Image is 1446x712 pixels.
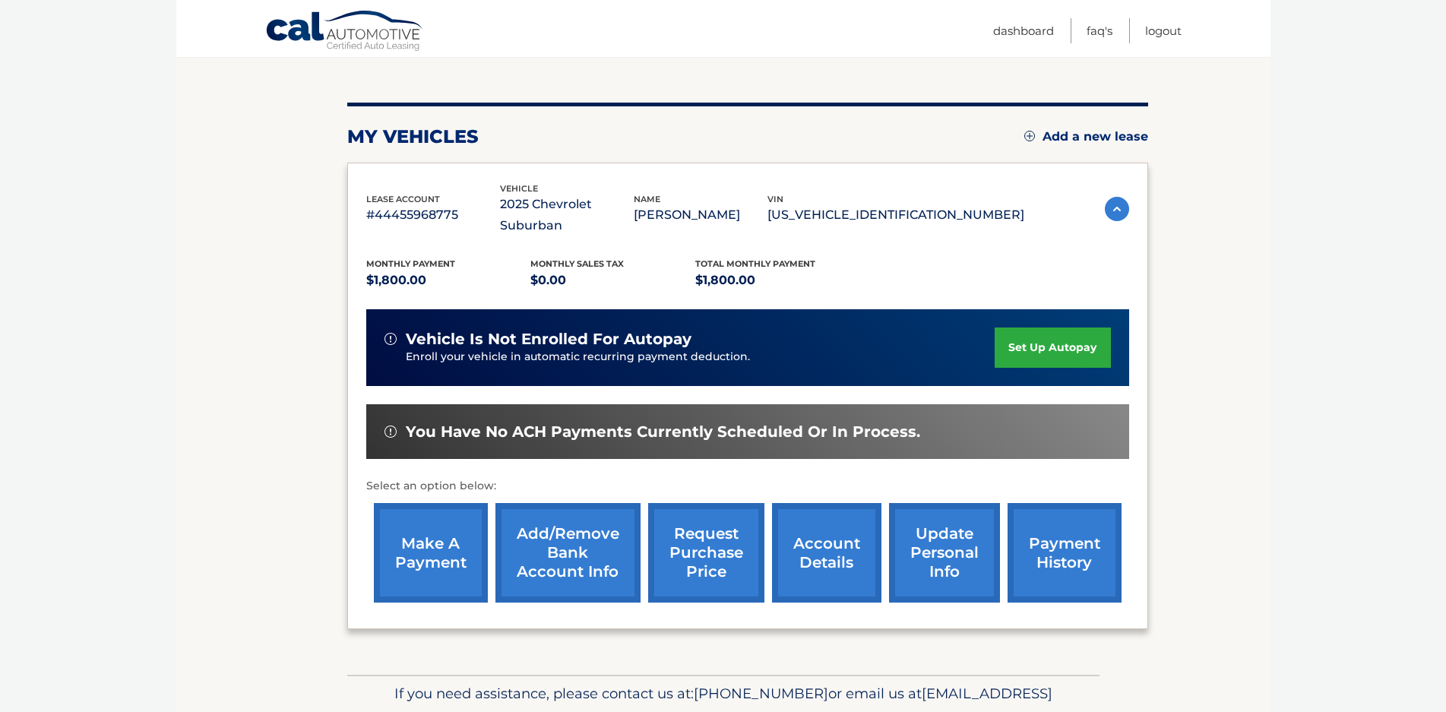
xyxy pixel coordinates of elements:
[695,270,860,291] p: $1,800.00
[384,426,397,438] img: alert-white.svg
[366,270,531,291] p: $1,800.00
[347,125,479,148] h2: my vehicles
[1105,197,1129,221] img: accordion-active.svg
[648,503,764,603] a: request purchase price
[530,270,695,291] p: $0.00
[634,194,660,204] span: name
[500,194,634,236] p: 2025 Chevrolet Suburban
[1024,129,1148,144] a: Add a new lease
[495,503,641,603] a: Add/Remove bank account info
[995,328,1110,368] a: set up autopay
[1145,18,1182,43] a: Logout
[384,333,397,345] img: alert-white.svg
[406,349,995,365] p: Enroll your vehicle in automatic recurring payment deduction.
[366,477,1129,495] p: Select an option below:
[695,258,815,269] span: Total Monthly Payment
[1087,18,1112,43] a: FAQ's
[634,204,767,226] p: [PERSON_NAME]
[366,204,500,226] p: #44455968775
[500,183,538,194] span: vehicle
[406,330,691,349] span: vehicle is not enrolled for autopay
[530,258,624,269] span: Monthly sales Tax
[265,10,425,54] a: Cal Automotive
[694,685,828,702] span: [PHONE_NUMBER]
[366,194,440,204] span: lease account
[993,18,1054,43] a: Dashboard
[772,503,881,603] a: account details
[889,503,1000,603] a: update personal info
[406,422,920,441] span: You have no ACH payments currently scheduled or in process.
[1024,131,1035,141] img: add.svg
[767,194,783,204] span: vin
[767,204,1024,226] p: [US_VEHICLE_IDENTIFICATION_NUMBER]
[1008,503,1122,603] a: payment history
[374,503,488,603] a: make a payment
[366,258,455,269] span: Monthly Payment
